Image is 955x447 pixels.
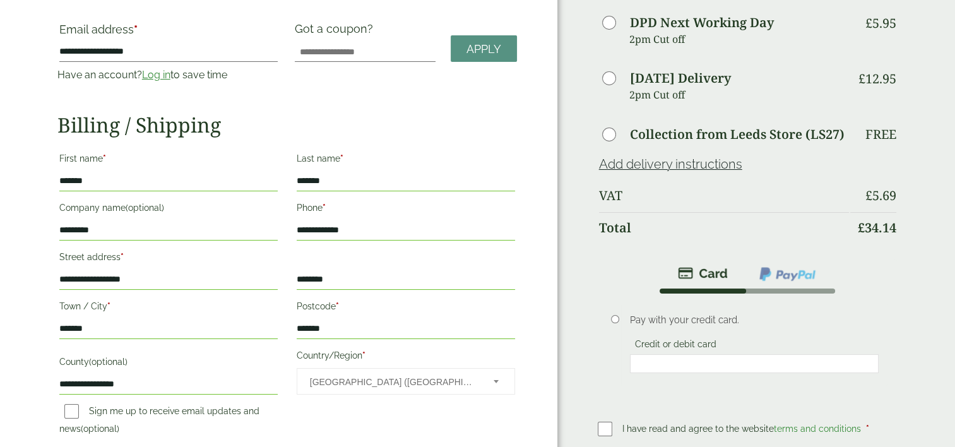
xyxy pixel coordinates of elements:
label: First name [59,150,278,171]
label: Sign me up to receive email updates and news [59,406,259,438]
span: Country/Region [297,368,515,395]
p: 2pm Cut off [629,30,850,49]
label: Town / City [59,297,278,319]
label: DPD Next Working Day [630,16,774,29]
abbr: required [866,424,869,434]
bdi: 5.95 [865,15,896,32]
label: Country/Region [297,347,515,368]
th: Total [599,212,850,243]
abbr: required [121,252,124,262]
span: £ [858,70,865,87]
a: terms and conditions [774,424,861,434]
a: Apply [451,35,517,63]
label: Last name [297,150,515,171]
img: stripe.png [678,266,728,281]
label: [DATE] Delivery [630,72,731,85]
span: £ [865,15,872,32]
abbr: required [362,350,365,361]
span: United Kingdom (UK) [310,369,477,395]
iframe: Secure card payment input frame [634,358,874,369]
label: Postcode [297,297,515,319]
abbr: required [107,301,110,311]
label: Email address [59,24,278,42]
p: 2pm Cut off [629,85,850,104]
label: Credit or debit card [630,339,721,353]
label: Company name [59,199,278,220]
a: Add delivery instructions [599,157,742,172]
bdi: 5.69 [865,187,896,204]
abbr: required [336,301,339,311]
abbr: required [340,153,343,164]
label: County [59,353,278,374]
label: Phone [297,199,515,220]
p: Free [865,127,896,142]
abbr: required [323,203,326,213]
span: (optional) [81,424,119,434]
img: ppcp-gateway.png [758,266,817,282]
p: Pay with your credit card. [630,313,878,327]
span: Apply [466,42,501,56]
h2: Billing / Shipping [57,113,517,137]
label: Street address [59,248,278,270]
span: I have read and agree to the website [622,424,863,434]
abbr: required [103,153,106,164]
abbr: required [134,23,138,36]
span: (optional) [126,203,164,213]
span: (optional) [89,357,128,367]
label: Got a coupon? [295,22,378,42]
bdi: 34.14 [858,219,896,236]
a: Log in [142,69,170,81]
span: £ [865,187,872,204]
span: £ [858,219,865,236]
th: VAT [599,181,850,211]
bdi: 12.95 [858,70,896,87]
input: Sign me up to receive email updates and news(optional) [64,404,79,419]
p: Have an account? to save time [57,68,280,83]
label: Collection from Leeds Store (LS27) [630,128,845,141]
